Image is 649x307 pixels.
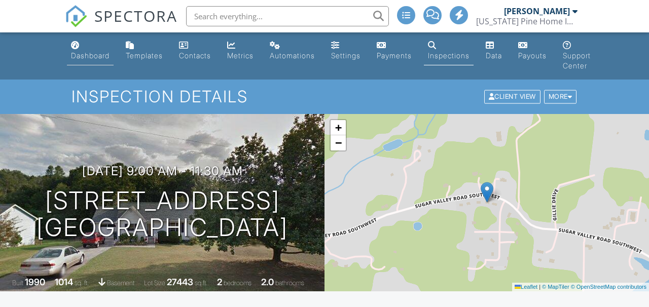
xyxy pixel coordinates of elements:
a: Client View [483,92,543,100]
span: + [335,121,342,134]
div: More [544,90,577,104]
div: 2 [217,277,222,287]
div: Support Center [563,51,591,70]
a: Support Center [559,36,595,75]
img: The Best Home Inspection Software - Spectora [65,5,87,27]
div: Automations [270,51,315,60]
a: © OpenStreetMap contributors [571,284,646,290]
div: Dashboard [71,51,110,60]
div: Metrics [227,51,254,60]
a: Contacts [175,36,215,65]
div: Client View [484,90,540,104]
div: Templates [126,51,163,60]
span: basement [107,279,134,287]
div: Payments [377,51,412,60]
img: Marker [481,182,493,203]
a: Payouts [514,36,551,65]
span: | [539,284,540,290]
h3: [DATE] 9:00 am - 11:30 am [82,164,243,178]
div: 1014 [55,277,73,287]
div: Georgia Pine Home Inspections [476,16,578,26]
div: Settings [331,51,360,60]
a: Leaflet [515,284,537,290]
a: Zoom out [331,135,346,150]
a: Zoom in [331,120,346,135]
a: SPECTORA [65,14,177,35]
div: 27443 [167,277,193,287]
span: SPECTORA [94,5,177,26]
input: Search everything... [186,6,389,26]
div: 2.0 [261,277,274,287]
span: sq.ft. [195,279,207,287]
div: Inspections [428,51,470,60]
a: Dashboard [67,36,114,65]
a: Settings [327,36,365,65]
span: Lot Size [144,279,165,287]
h1: Inspection Details [71,88,578,105]
a: © MapTiler [542,284,569,290]
a: Metrics [223,36,258,65]
h1: [STREET_ADDRESS] [GEOGRAPHIC_DATA] [37,187,288,241]
a: Payments [373,36,416,65]
div: [PERSON_NAME] [504,6,570,16]
a: Automations (Advanced) [266,36,319,65]
span: − [335,136,342,149]
span: bathrooms [275,279,304,287]
div: Data [486,51,502,60]
div: Payouts [518,51,547,60]
div: 1990 [25,277,45,287]
span: Built [12,279,23,287]
a: Inspections [424,36,474,65]
span: bedrooms [224,279,251,287]
a: Templates [122,36,167,65]
a: Data [482,36,506,65]
span: sq. ft. [75,279,89,287]
div: Contacts [179,51,211,60]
